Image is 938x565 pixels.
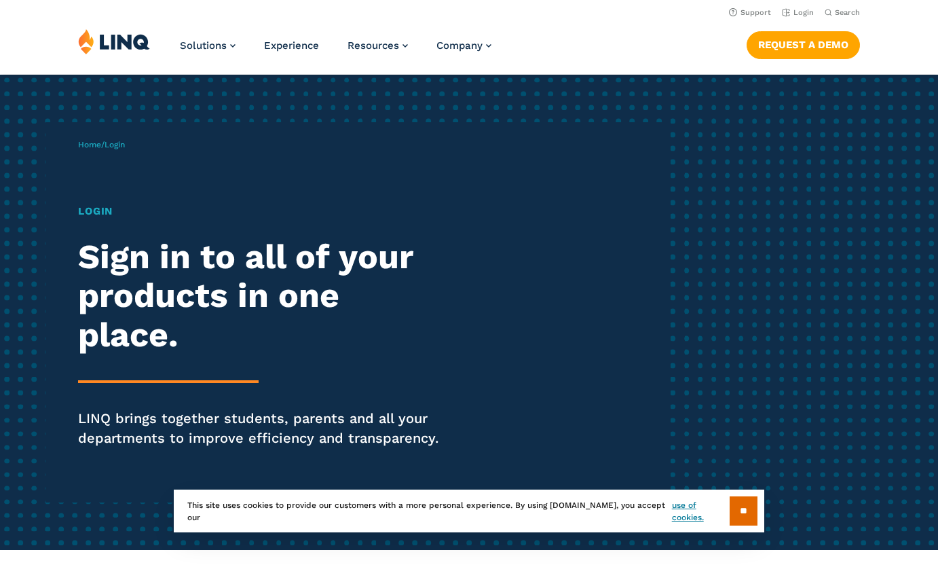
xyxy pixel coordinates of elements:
[782,8,814,17] a: Login
[180,39,236,52] a: Solutions
[729,8,771,17] a: Support
[348,39,399,52] span: Resources
[180,29,491,73] nav: Primary Navigation
[672,499,730,524] a: use of cookies.
[174,490,764,532] div: This site uses cookies to provide our customers with a more personal experience. By using [DOMAIN...
[835,8,860,17] span: Search
[436,39,483,52] span: Company
[78,204,439,219] h1: Login
[78,238,439,354] h2: Sign in to all of your products in one place.
[105,140,125,149] span: Login
[825,7,860,18] button: Open Search Bar
[78,409,439,448] p: LINQ brings together students, parents and all your departments to improve efficiency and transpa...
[747,29,860,58] nav: Button Navigation
[436,39,491,52] a: Company
[78,140,125,149] span: /
[747,31,860,58] a: Request a Demo
[78,29,150,54] img: LINQ | K‑12 Software
[180,39,227,52] span: Solutions
[78,140,101,149] a: Home
[264,39,319,52] a: Experience
[348,39,408,52] a: Resources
